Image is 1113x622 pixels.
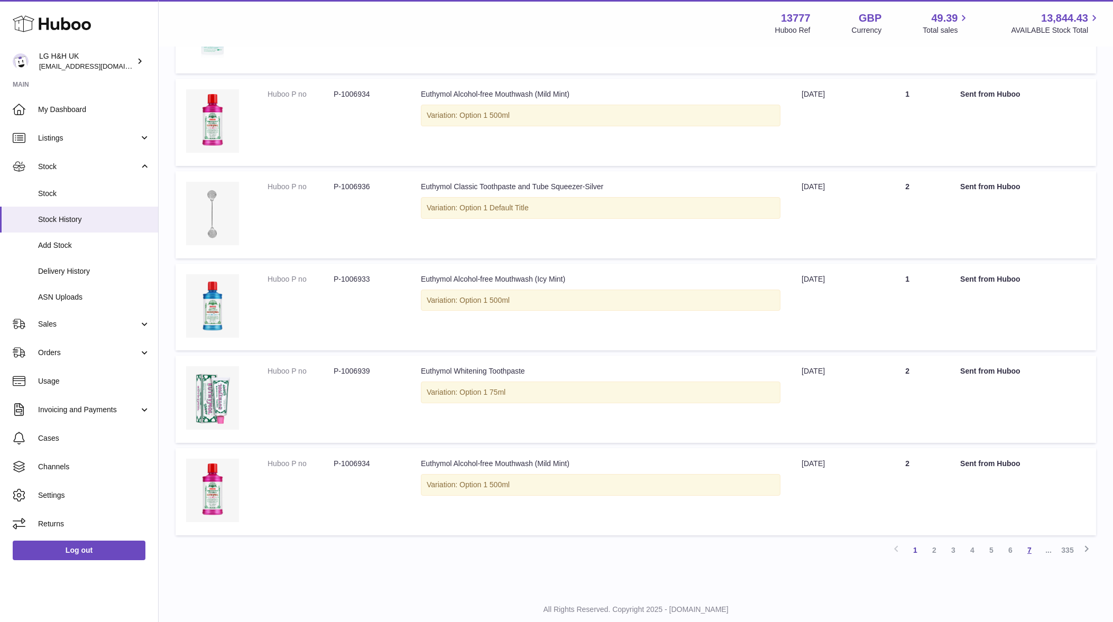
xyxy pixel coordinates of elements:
img: Euthymol_Alcohol_Free_Mild_Mint_Mouthwash_500ml.webp [186,459,239,522]
span: [EMAIL_ADDRESS][DOMAIN_NAME] [39,62,155,70]
td: Euthymol Alcohol-free Mouthwash (Icy Mint) [410,264,791,351]
span: 13,844.43 [1041,11,1088,25]
a: 6 [1001,541,1020,560]
span: ... [1039,541,1058,560]
td: [DATE] [791,171,865,258]
dt: Huboo P no [268,366,334,376]
dd: P-1006933 [334,274,400,284]
span: Total sales [923,25,970,35]
td: Euthymol Alcohol-free Mouthwash (Mild Mint) [410,79,791,166]
img: Euthymol_Classic_Toothpaste_and_Tube_Squeezer-Silver-Image-4.webp [186,182,239,245]
dd: P-1006936 [334,182,400,192]
div: Huboo Ref [775,25,811,35]
span: Stock History [38,215,150,225]
div: Variation: Option 1 75ml [421,382,780,403]
td: Euthymol Classic Toothpaste and Tube Squeezer-Silver [410,171,791,258]
span: ASN Uploads [38,292,150,302]
span: Stock [38,162,139,172]
dt: Huboo P no [268,89,334,99]
a: 335 [1058,541,1077,560]
a: 13,844.43 AVAILABLE Stock Total [1011,11,1100,35]
td: Euthymol Whitening Toothpaste [410,356,791,443]
span: Invoicing and Payments [38,405,139,415]
td: [DATE] [791,79,865,166]
span: Orders [38,348,139,358]
td: [DATE] [791,356,865,443]
span: Settings [38,490,150,500]
span: Delivery History [38,266,150,276]
dt: Huboo P no [268,182,334,192]
dt: Huboo P no [268,274,334,284]
a: 4 [963,541,982,560]
td: 2 [865,356,950,443]
td: [DATE] [791,264,865,351]
td: 1 [865,79,950,166]
strong: Sent from Huboo [960,275,1020,283]
span: Channels [38,462,150,472]
a: 3 [944,541,963,560]
strong: Sent from Huboo [960,90,1020,98]
td: 2 [865,171,950,258]
strong: 13777 [781,11,811,25]
p: All Rights Reserved. Copyright 2025 - [DOMAIN_NAME] [167,605,1105,615]
dd: P-1006934 [334,459,400,469]
td: [DATE] [791,448,865,535]
a: 7 [1020,541,1039,560]
a: 5 [982,541,1001,560]
strong: GBP [859,11,881,25]
strong: Sent from Huboo [960,459,1020,468]
div: Currency [852,25,882,35]
div: LG H&H UK [39,51,134,71]
span: Sales [38,319,139,329]
span: Usage [38,376,150,386]
span: AVAILABLE Stock Total [1011,25,1100,35]
strong: Sent from Huboo [960,367,1020,375]
strong: Sent from Huboo [960,182,1020,191]
div: Variation: Option 1 Default Title [421,197,780,219]
img: Euthymol_Alcohol_Free_Mild_Mint_Mouthwash_500ml.webp [186,89,239,153]
span: Cases [38,433,150,443]
a: 1 [906,541,925,560]
div: Variation: Option 1 500ml [421,290,780,311]
img: whitening-toothpaste.webp [186,366,239,430]
img: Euthymol_Alcohol-free_Mouthwash_Icy_Mint_-Image-2.webp [186,274,239,338]
td: 2 [865,448,950,535]
td: Euthymol Alcohol-free Mouthwash (Mild Mint) [410,448,791,535]
dd: P-1006934 [334,89,400,99]
span: Listings [38,133,139,143]
dt: Huboo P no [268,459,334,469]
span: Returns [38,519,150,529]
span: Stock [38,189,150,199]
td: 1 [865,264,950,351]
a: 49.39 Total sales [923,11,970,35]
span: Add Stock [38,240,150,250]
a: Log out [13,541,145,560]
div: Variation: Option 1 500ml [421,105,780,126]
img: veechen@lghnh.co.uk [13,53,29,69]
a: 2 [925,541,944,560]
span: My Dashboard [38,105,150,115]
dd: P-1006939 [334,366,400,376]
div: Variation: Option 1 500ml [421,474,780,496]
span: 49.39 [931,11,958,25]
